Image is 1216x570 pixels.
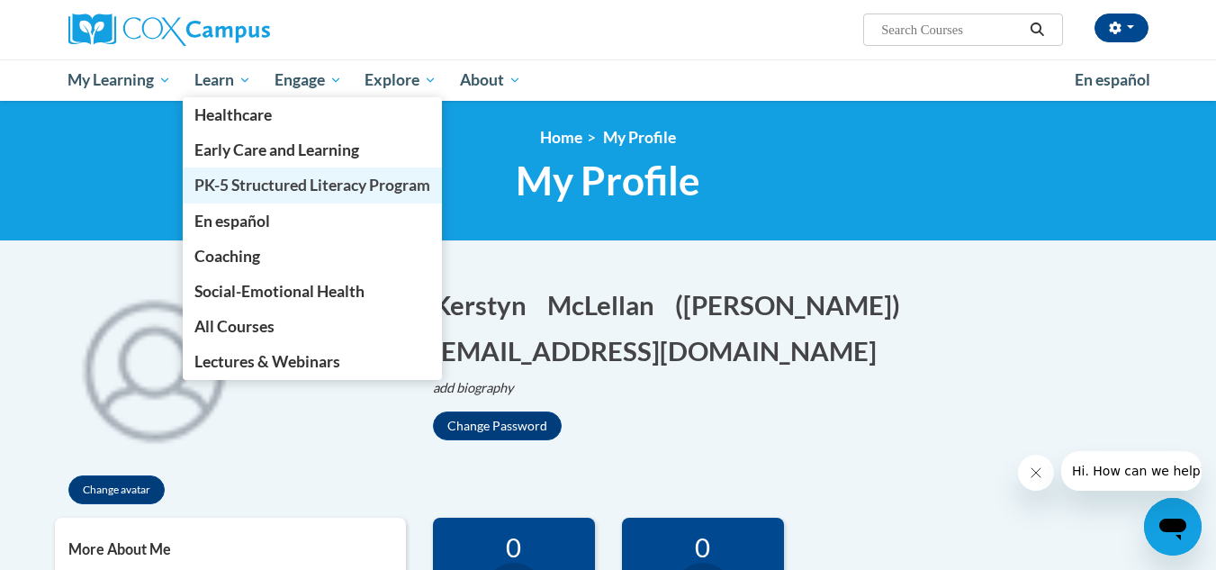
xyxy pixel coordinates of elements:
button: Edit first name [433,286,538,323]
div: Click to change the profile picture [55,268,253,466]
a: Engage [263,59,354,101]
span: Healthcare [194,105,272,124]
input: Search Courses [879,19,1023,41]
img: Cox Campus [68,14,270,46]
img: profile avatar [55,268,253,466]
span: Lectures & Webinars [194,352,340,371]
div: 0 [635,531,770,563]
button: Search [1023,19,1050,41]
span: My Profile [516,157,700,204]
span: Explore [365,69,437,91]
iframe: Close message [1018,455,1054,491]
span: PK-5 Structured Literacy Program [194,176,430,195]
button: Edit biography [433,378,528,398]
a: About [448,59,533,101]
button: Change Password [433,412,562,440]
a: PK-5 Structured Literacy Program [183,167,442,203]
span: My Profile [603,128,676,147]
iframe: Message from company [1061,451,1202,491]
span: Learn [194,69,251,91]
span: My Learning [68,69,171,91]
a: En español [183,204,442,239]
a: Explore [353,59,448,101]
span: All Courses [194,317,275,336]
a: Social-Emotional Health [183,274,442,309]
div: 0 [446,531,581,563]
a: Learn [183,59,263,101]
span: Coaching [194,247,260,266]
span: About [460,69,521,91]
a: Early Care and Learning [183,132,442,167]
span: En español [1075,70,1150,89]
span: Early Care and Learning [194,140,359,159]
button: Edit last name [547,286,666,323]
button: Change avatar [68,475,165,504]
span: Engage [275,69,342,91]
a: Healthcare [183,97,442,132]
span: Social-Emotional Health [194,282,365,301]
a: Coaching [183,239,442,274]
a: Home [540,128,582,147]
i: add biography [433,380,514,395]
a: My Learning [57,59,184,101]
div: Main menu [41,59,1175,101]
button: Edit email address [433,332,888,369]
a: En español [1063,61,1162,99]
h5: More About Me [68,540,392,557]
iframe: Button to launch messaging window [1144,498,1202,556]
span: En español [194,212,270,231]
button: Account Settings [1094,14,1148,42]
a: All Courses [183,309,442,344]
button: Edit screen name [675,286,912,323]
span: Hi. How can we help? [11,13,146,27]
a: Lectures & Webinars [183,344,442,379]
